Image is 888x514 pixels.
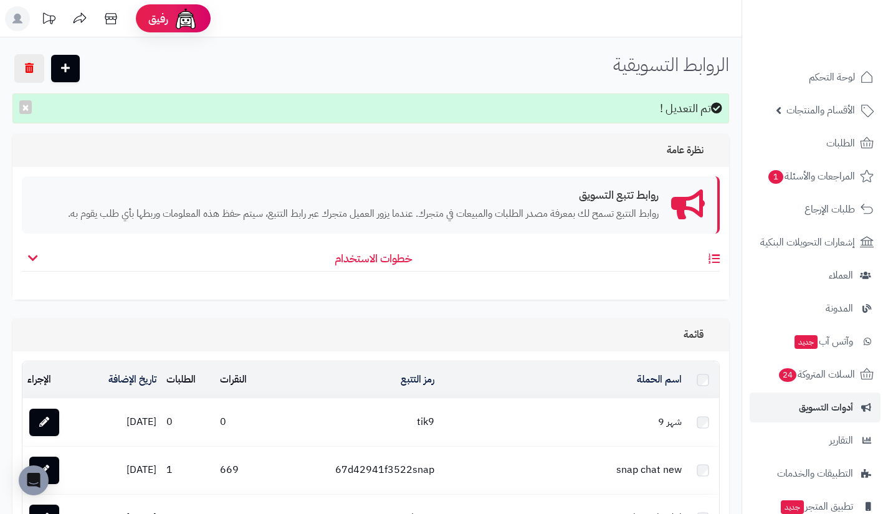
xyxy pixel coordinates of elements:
a: أدوات التسويق [750,393,881,422]
span: التقارير [829,432,853,449]
a: إشعارات التحويلات البنكية [750,227,881,257]
td: tik9 [280,399,439,446]
span: المدونة [826,300,853,317]
span: جديد [781,500,804,514]
p: روابط التتبع تسمح لك بمعرفة مصدر الطلبات والمبيعات في متجرك. عندما يزور العميل متجرك عبر رابط الت... [34,207,659,221]
a: طلبات الإرجاع [750,194,881,224]
span: العملاء [829,267,853,284]
a: السلات المتروكة24 [750,359,881,389]
td: 67d42941f3522snap [280,447,439,494]
span: طلبات الإرجاع [804,201,855,218]
img: logo-2.png [803,32,876,58]
a: التطبيقات والخدمات [750,459,881,488]
span: المراجعات والأسئلة [767,168,855,185]
div: تم التعديل ! [12,93,729,123]
span: 1 [768,170,783,184]
a: المراجعات والأسئلة1 [750,161,881,191]
a: الطلبات [750,128,881,158]
td: 0 [215,399,280,446]
h4: روابط تتبع التسويق [34,189,659,201]
span: وآتس آب [793,333,853,350]
td: 1 [161,447,215,494]
td: النقرات [215,362,280,398]
a: تاريخ الإضافة [108,372,156,387]
a: التقارير [750,426,881,455]
a: وآتس آبجديد [750,326,881,356]
img: ai-face.png [173,6,198,31]
a: تحديثات المنصة [33,6,64,34]
span: السلات المتروكة [778,366,855,383]
a: اسم الحملة [626,372,682,387]
a: المدونة [750,293,881,323]
td: الإجراء [22,362,82,398]
a: لوحة التحكم [750,62,881,92]
td: 0 [161,399,215,446]
td: شهر 9 [439,399,687,446]
span: جديد [795,335,818,349]
span: لوحة التحكم [809,69,855,86]
a: العملاء [750,260,881,290]
td: snap chat new [439,447,687,494]
td: 669 [215,447,280,494]
h1: الروابط التسويقية [613,54,729,75]
span: 24 [779,368,796,382]
h4: خطوات الاستخدام [22,252,720,272]
h3: نظرة عامة [667,145,717,156]
span: الأقسام والمنتجات [786,102,855,119]
span: أدوات التسويق [799,399,853,416]
div: Open Intercom Messenger [19,465,49,495]
span: الطلبات [826,135,855,152]
span: رفيق [148,11,168,26]
td: [DATE] [82,399,161,446]
h3: قائمة [684,329,717,341]
a: رمز التتبع [401,372,434,387]
td: الطلبات [161,362,215,398]
span: إشعارات التحويلات البنكية [760,234,855,251]
button: × [19,100,32,114]
span: التطبيقات والخدمات [777,465,853,482]
td: [DATE] [82,447,161,494]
